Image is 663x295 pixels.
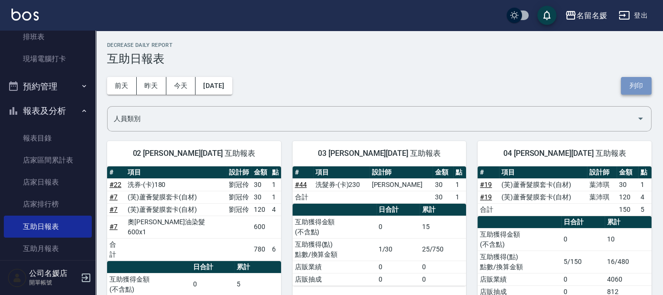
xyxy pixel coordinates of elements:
th: 項目 [313,166,370,179]
td: 0 [420,273,467,285]
td: 4 [270,203,281,216]
a: #44 [295,181,307,188]
button: 今天 [166,77,196,95]
th: 點 [453,166,466,179]
td: 1 [453,178,466,191]
td: 10 [605,228,652,251]
button: Open [633,111,648,126]
td: 0 [376,216,420,238]
th: 點 [270,166,281,179]
table: a dense table [293,204,467,286]
td: 16/480 [605,251,652,273]
button: 登出 [615,7,652,24]
a: 互助排行榜 [4,260,92,282]
a: #7 [109,193,118,201]
td: 600 [251,216,270,238]
button: 預約管理 [4,74,92,99]
span: 02 [PERSON_NAME][DATE] 互助報表 [119,149,270,158]
th: 設計師 [587,166,616,179]
td: 120 [251,203,270,216]
td: 合計 [478,203,499,216]
td: 30 [617,178,638,191]
td: 葉沛琪 [587,178,616,191]
td: 15 [420,216,467,238]
td: 0 [376,261,420,273]
td: 6 [270,238,281,261]
span: 03 [PERSON_NAME][DATE] 互助報表 [304,149,455,158]
a: #22 [109,181,121,188]
td: 合計 [107,238,125,261]
a: #19 [480,193,492,201]
td: 4060 [605,273,652,285]
td: 互助獲得(點) 點數/換算金額 [478,251,561,273]
a: 報表目錄 [4,127,92,149]
button: 昨天 [137,77,166,95]
td: 30 [433,178,453,191]
table: a dense table [107,166,281,261]
td: 1 [270,191,281,203]
th: 日合計 [376,204,420,216]
td: 0 [561,228,605,251]
a: 店家區間累計表 [4,149,92,171]
td: 4 [638,191,652,203]
a: 排班表 [4,26,92,48]
span: 04 [PERSON_NAME][DATE] 互助報表 [489,149,640,158]
button: 報表及分析 [4,98,92,123]
td: 120 [617,191,638,203]
th: 設計師 [227,166,251,179]
th: 設計師 [370,166,433,179]
th: 日合計 [561,216,605,229]
td: 互助獲得金額 (不含點) [478,228,561,251]
th: # [107,166,125,179]
td: 互助獲得金額 (不含點) [293,216,376,238]
td: [PERSON_NAME] [370,178,433,191]
td: 1 [638,178,652,191]
td: 1 [453,191,466,203]
td: 1 [270,178,281,191]
td: (芙)蘆薈髮膜套卡(自材) [499,178,587,191]
td: 店販業績 [478,273,561,285]
td: 互助獲得(點) 點數/換算金額 [293,238,376,261]
th: # [478,166,499,179]
th: 累計 [605,216,652,229]
td: 合計 [293,191,313,203]
td: 葉沛琪 [587,191,616,203]
button: [DATE] [196,77,232,95]
td: 150 [617,203,638,216]
td: 洗券-(卡)180 [125,178,227,191]
a: 互助月報表 [4,238,92,260]
td: 780 [251,238,270,261]
th: 累計 [420,204,467,216]
td: 5 [638,203,652,216]
th: 金額 [617,166,638,179]
td: 洗髮券-(卡)230 [313,178,370,191]
th: 累計 [234,261,281,273]
td: (芙)蘆薈髮膜套卡(自材) [125,191,227,203]
td: 5/150 [561,251,605,273]
a: 現場電腦打卡 [4,48,92,70]
button: 前天 [107,77,137,95]
td: 奧[PERSON_NAME]油染髮 600x1 [125,216,227,238]
table: a dense table [478,166,652,216]
th: 點 [638,166,652,179]
img: Person [8,268,27,287]
h2: Decrease Daily Report [107,42,652,48]
td: 店販抽成 [293,273,376,285]
td: 劉冠伶 [227,191,251,203]
img: Logo [11,9,39,21]
td: 劉冠伶 [227,178,251,191]
th: 項目 [125,166,227,179]
button: 名留名媛 [561,6,611,25]
td: (芙)蘆薈髮膜套卡(自材) [499,191,587,203]
td: 1/30 [376,238,420,261]
div: 名留名媛 [576,10,607,22]
a: 店家排行榜 [4,193,92,215]
a: 互助日報表 [4,216,92,238]
table: a dense table [293,166,467,204]
td: 0 [376,273,420,285]
td: 30 [433,191,453,203]
th: 金額 [433,166,453,179]
button: save [537,6,556,25]
a: #19 [480,181,492,188]
a: 店家日報表 [4,171,92,193]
